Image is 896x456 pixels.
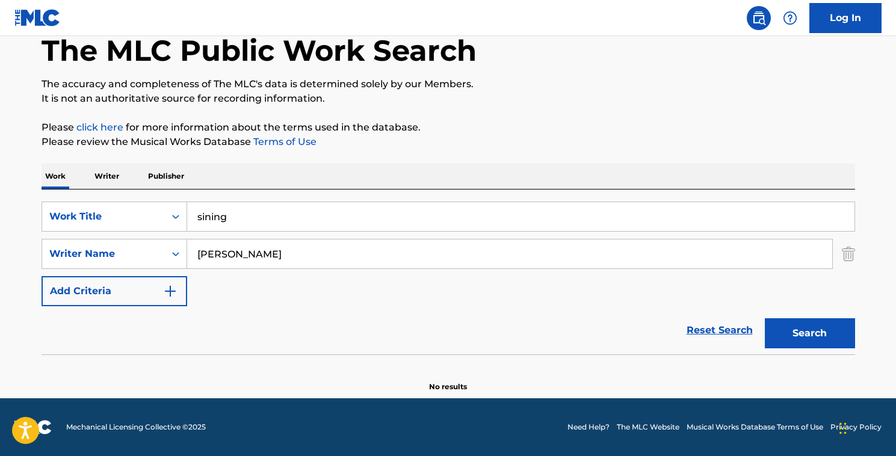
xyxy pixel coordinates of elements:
[49,247,158,261] div: Writer Name
[42,135,855,149] p: Please review the Musical Works Database
[778,6,802,30] div: Help
[830,422,882,433] a: Privacy Policy
[14,9,61,26] img: MLC Logo
[144,164,188,189] p: Publisher
[91,164,123,189] p: Writer
[42,32,477,69] h1: The MLC Public Work Search
[687,422,823,433] a: Musical Works Database Terms of Use
[747,6,771,30] a: Public Search
[617,422,679,433] a: The MLC Website
[809,3,882,33] a: Log In
[783,11,797,25] img: help
[49,209,158,224] div: Work Title
[839,410,847,446] div: Drag
[836,398,896,456] iframe: Chat Widget
[42,202,855,354] form: Search Form
[752,11,766,25] img: search
[42,91,855,106] p: It is not an authoritative source for recording information.
[14,420,52,434] img: logo
[765,318,855,348] button: Search
[251,136,317,147] a: Terms of Use
[66,422,206,433] span: Mechanical Licensing Collective © 2025
[429,367,467,392] p: No results
[163,284,178,298] img: 9d2ae6d4665cec9f34b9.svg
[42,164,69,189] p: Work
[42,77,855,91] p: The accuracy and completeness of The MLC's data is determined solely by our Members.
[567,422,610,433] a: Need Help?
[842,239,855,269] img: Delete Criterion
[76,122,123,133] a: click here
[42,120,855,135] p: Please for more information about the terms used in the database.
[42,276,187,306] button: Add Criteria
[681,317,759,344] a: Reset Search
